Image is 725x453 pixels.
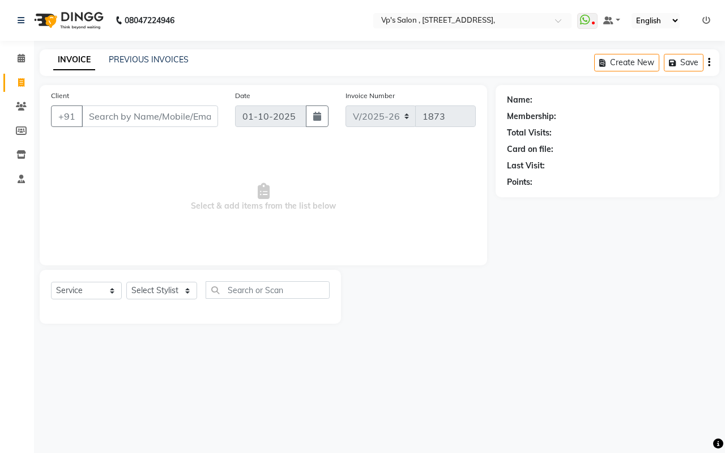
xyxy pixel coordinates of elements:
[507,160,545,172] div: Last Visit:
[235,91,250,101] label: Date
[594,54,659,71] button: Create New
[507,111,556,122] div: Membership:
[51,91,69,101] label: Client
[507,127,552,139] div: Total Visits:
[53,50,95,70] a: INVOICE
[507,176,532,188] div: Points:
[109,54,189,65] a: PREVIOUS INVOICES
[206,281,330,299] input: Search or Scan
[507,94,532,106] div: Name:
[125,5,174,36] b: 08047224946
[507,143,553,155] div: Card on file:
[51,105,83,127] button: +91
[29,5,106,36] img: logo
[346,91,395,101] label: Invoice Number
[51,141,476,254] span: Select & add items from the list below
[82,105,218,127] input: Search by Name/Mobile/Email/Code
[664,54,703,71] button: Save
